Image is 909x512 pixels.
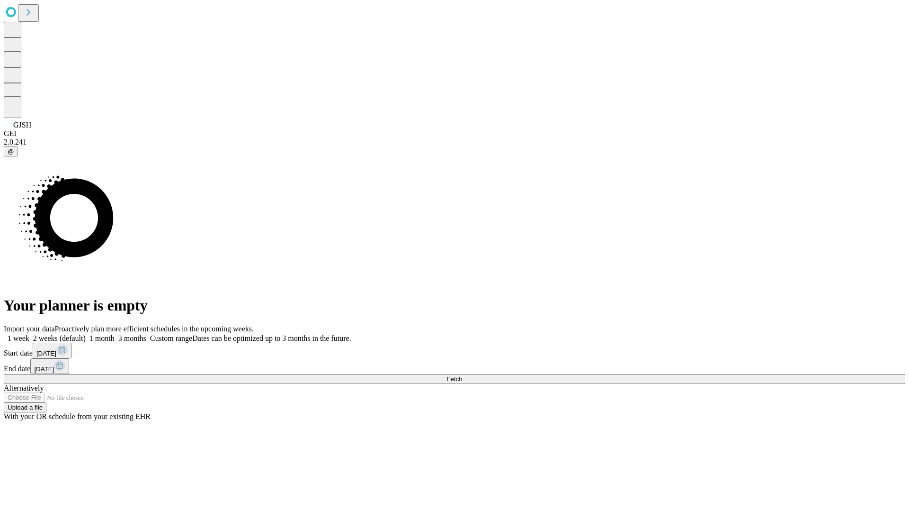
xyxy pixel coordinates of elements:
span: Import your data [4,325,55,333]
div: Start date [4,343,905,358]
span: Proactively plan more efficient schedules in the upcoming weeks. [55,325,254,333]
div: End date [4,358,905,374]
div: GEI [4,129,905,138]
button: Upload a file [4,402,46,412]
span: [DATE] [36,350,56,357]
span: 1 month [89,334,115,342]
span: Fetch [446,375,462,383]
button: [DATE] [33,343,71,358]
h1: Your planner is empty [4,297,905,314]
span: Alternatively [4,384,44,392]
span: 3 months [118,334,146,342]
span: With your OR schedule from your existing EHR [4,412,151,421]
span: Custom range [150,334,192,342]
span: @ [8,148,14,155]
span: [DATE] [34,366,54,373]
span: Dates can be optimized up to 3 months in the future. [192,334,351,342]
button: [DATE] [30,358,69,374]
span: 1 week [8,334,29,342]
span: 2 weeks (default) [33,334,86,342]
div: 2.0.241 [4,138,905,146]
button: Fetch [4,374,905,384]
button: @ [4,146,18,156]
span: GJSH [13,121,31,129]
